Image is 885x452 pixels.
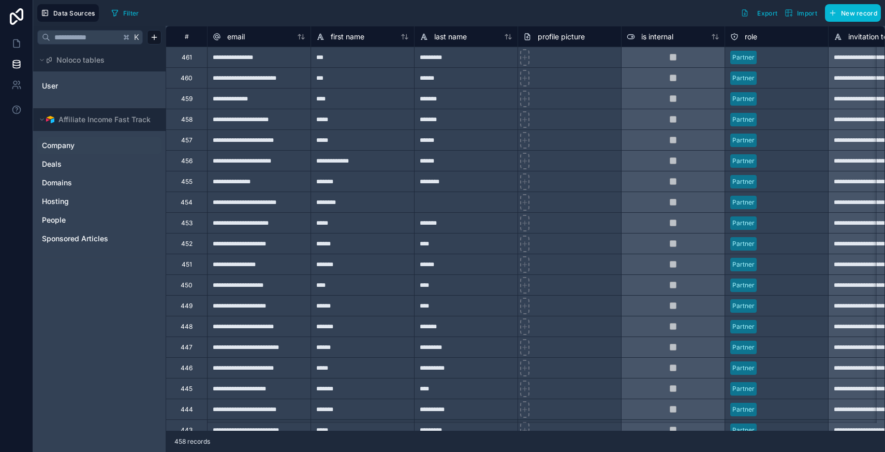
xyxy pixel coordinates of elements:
[732,322,755,331] div: Partner
[42,178,72,188] span: Domains
[182,53,192,62] div: 461
[745,32,757,42] span: role
[42,140,75,151] span: Company
[641,32,673,42] span: is internal
[732,177,755,186] div: Partner
[181,343,193,352] div: 447
[181,136,193,144] div: 457
[37,53,155,67] button: Noloco tables
[732,74,755,83] div: Partner
[181,240,193,248] div: 452
[37,4,99,22] button: Data Sources
[732,94,755,104] div: Partner
[732,260,755,269] div: Partner
[133,34,140,41] span: K
[757,9,777,17] span: Export
[42,196,155,207] a: Hosting
[181,405,193,414] div: 444
[42,159,155,169] a: Deals
[37,137,161,154] div: Company
[732,136,755,145] div: Partner
[434,32,467,42] span: last name
[58,114,151,125] span: Affiliate Income Fast Track
[181,95,193,103] div: 459
[181,302,193,310] div: 449
[732,343,755,352] div: Partner
[42,234,155,244] a: Sponsored Articles
[174,33,199,40] div: #
[56,55,105,65] span: Noloco tables
[42,81,58,91] span: User
[37,193,161,210] div: Hosting
[42,234,108,244] span: Sponsored Articles
[53,9,95,17] span: Data Sources
[181,323,193,331] div: 448
[538,32,585,42] span: profile picture
[42,215,155,225] a: People
[732,426,755,435] div: Partner
[331,32,364,42] span: first name
[181,115,193,124] div: 458
[737,4,781,22] button: Export
[174,438,210,446] span: 458 records
[781,4,821,22] button: Import
[37,156,161,172] div: Deals
[182,260,192,269] div: 451
[181,219,193,227] div: 453
[181,281,193,289] div: 450
[37,78,161,94] div: User
[37,174,161,191] div: Domains
[732,384,755,393] div: Partner
[732,115,755,124] div: Partner
[732,363,755,373] div: Partner
[732,198,755,207] div: Partner
[732,218,755,228] div: Partner
[37,230,161,247] div: Sponsored Articles
[825,4,881,22] button: New record
[42,159,62,169] span: Deals
[181,198,193,207] div: 454
[123,9,139,17] span: Filter
[181,426,193,434] div: 443
[42,140,155,151] a: Company
[821,4,881,22] a: New record
[42,81,155,91] a: User
[181,74,193,82] div: 460
[46,115,54,124] img: Airtable Logo
[42,215,66,225] span: People
[732,281,755,290] div: Partner
[732,53,755,62] div: Partner
[227,32,245,42] span: email
[732,239,755,249] div: Partner
[37,212,161,228] div: People
[42,178,155,188] a: Domains
[732,405,755,414] div: Partner
[37,112,155,127] button: Airtable LogoAffiliate Income Fast Track
[107,5,143,21] button: Filter
[181,178,193,186] div: 455
[181,157,193,165] div: 456
[732,301,755,311] div: Partner
[797,9,817,17] span: Import
[181,385,193,393] div: 445
[42,196,69,207] span: Hosting
[841,9,877,17] span: New record
[732,156,755,166] div: Partner
[181,364,193,372] div: 446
